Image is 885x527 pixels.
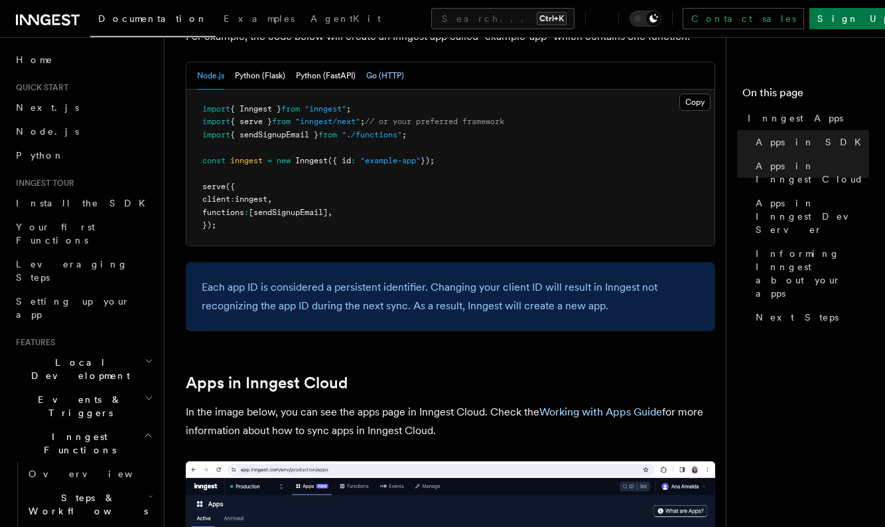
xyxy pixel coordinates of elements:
button: Inngest Functions [11,425,156,462]
span: new [277,156,291,165]
span: Apps in Inngest Dev Server [756,196,869,236]
span: Local Development [11,356,145,382]
a: Install the SDK [11,191,156,215]
button: Copy [679,94,711,111]
button: Steps & Workflows [23,486,156,523]
a: Your first Functions [11,215,156,252]
span: from [318,130,337,139]
span: Apps in Inngest Cloud [756,159,869,186]
span: { serve } [230,117,272,126]
span: AgentKit [310,13,381,24]
a: Working with Apps Guide [539,406,662,418]
span: import [202,130,230,139]
a: Informing Inngest about your apps [750,242,869,305]
span: Inngest tour [11,178,74,188]
p: Each app ID is considered a persistent identifier. Changing your client ID will result in Inngest... [202,278,699,315]
span: ; [360,117,365,126]
span: Leveraging Steps [16,259,128,283]
span: client [202,194,230,204]
span: : [244,208,249,217]
span: from [281,104,300,113]
span: from [272,117,291,126]
span: ({ id [328,156,351,165]
span: Next.js [16,102,79,113]
span: inngest [230,156,263,165]
span: serve [202,182,226,191]
span: Quick start [11,82,68,93]
button: Search...Ctrl+K [431,8,575,29]
span: , [267,194,272,204]
button: Go (HTTP) [366,62,404,90]
a: Leveraging Steps [11,252,156,289]
span: Your first Functions [16,222,95,246]
span: Python [16,150,64,161]
span: Events & Triggers [11,393,145,419]
span: Steps & Workflows [23,491,148,518]
span: Informing Inngest about your apps [756,247,869,300]
span: ; [402,130,407,139]
span: = [267,156,272,165]
a: Apps in Inngest Cloud [186,374,348,392]
span: Home [16,53,53,66]
a: Overview [23,462,156,486]
a: AgentKit [303,4,389,36]
a: Python [11,143,156,167]
button: Python (FastAPI) [296,62,356,90]
a: Next.js [11,96,156,119]
span: "example-app" [360,156,421,165]
span: Apps in SDK [756,135,869,149]
span: : [230,194,235,204]
p: In the image below, you can see the apps page in Inngest Cloud. Check the for more information ab... [186,403,715,440]
span: Overview [29,469,165,479]
span: , [328,208,332,217]
button: Toggle dark mode [630,11,661,27]
span: Install the SDK [16,198,153,208]
a: Documentation [90,4,216,37]
span: : [351,156,356,165]
a: Contact sales [683,8,804,29]
span: "./functions" [342,130,402,139]
span: }); [202,220,216,230]
span: Examples [224,13,295,24]
span: ({ [226,182,235,191]
span: Documentation [98,13,208,24]
button: Node.js [197,62,224,90]
kbd: Ctrl+K [537,12,567,25]
button: Python (Flask) [235,62,285,90]
span: import [202,117,230,126]
a: Apps in Inngest Cloud [750,154,869,191]
span: Next Steps [756,311,839,324]
span: const [202,156,226,165]
span: }); [421,156,435,165]
span: Inngest Functions [11,430,143,457]
span: [sendSignupEmail] [249,208,328,217]
a: Next Steps [750,305,869,329]
span: "inngest/next" [295,117,360,126]
span: Setting up your app [16,296,130,320]
span: ; [346,104,351,113]
a: Setting up your app [11,289,156,327]
a: Apps in SDK [750,130,869,154]
span: "inngest" [305,104,346,113]
span: // or your preferred framework [365,117,504,126]
span: functions [202,208,244,217]
a: Inngest Apps [742,106,869,130]
span: Features [11,337,55,348]
a: Home [11,48,156,72]
a: Node.js [11,119,156,143]
span: { sendSignupEmail } [230,130,318,139]
span: Inngest [295,156,328,165]
span: Inngest Apps [748,112,843,125]
span: import [202,104,230,113]
span: inngest [235,194,267,204]
span: Node.js [16,126,79,137]
button: Local Development [11,350,156,388]
h4: On this page [742,85,869,106]
span: { Inngest } [230,104,281,113]
a: Examples [216,4,303,36]
button: Events & Triggers [11,388,156,425]
a: Apps in Inngest Dev Server [750,191,869,242]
